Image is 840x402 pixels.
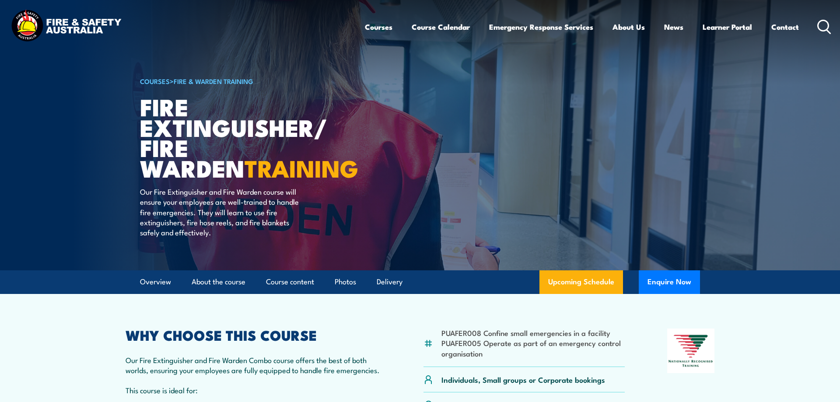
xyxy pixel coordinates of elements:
a: Contact [771,15,799,38]
p: Individuals, Small groups or Corporate bookings [441,374,605,385]
p: This course is ideal for: [126,385,381,395]
a: Upcoming Schedule [539,270,623,294]
a: Delivery [377,270,402,294]
a: Learner Portal [703,15,752,38]
li: PUAFER005 Operate as part of an emergency control organisation [441,338,625,358]
a: Course Calendar [412,15,470,38]
li: PUAFER008 Confine small emergencies in a facility [441,328,625,338]
a: Course content [266,270,314,294]
a: Overview [140,270,171,294]
p: Our Fire Extinguisher and Fire Warden Combo course offers the best of both worlds, ensuring your ... [126,355,381,375]
strong: TRAINING [245,149,358,185]
a: COURSES [140,76,170,86]
a: Emergency Response Services [489,15,593,38]
a: Photos [335,270,356,294]
a: Courses [365,15,392,38]
h6: > [140,76,356,86]
a: Fire & Warden Training [174,76,253,86]
a: About the course [192,270,245,294]
a: About Us [612,15,645,38]
h1: Fire Extinguisher/ Fire Warden [140,96,356,178]
button: Enquire Now [639,270,700,294]
h2: WHY CHOOSE THIS COURSE [126,329,381,341]
a: News [664,15,683,38]
img: Nationally Recognised Training logo. [667,329,714,373]
p: Our Fire Extinguisher and Fire Warden course will ensure your employees are well-trained to handl... [140,186,300,238]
